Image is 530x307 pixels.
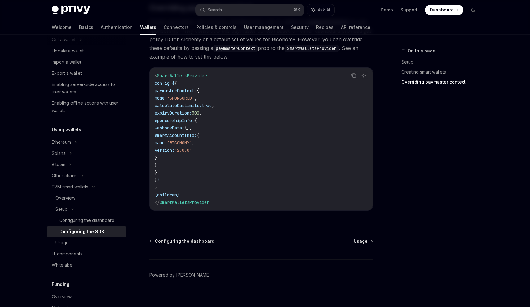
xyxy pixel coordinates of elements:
[170,80,172,86] span: =
[155,238,214,244] span: Configuring the dashboard
[400,7,417,13] a: Support
[174,80,177,86] span: {
[354,238,368,244] span: Usage
[167,140,192,146] span: 'BICONOMY'
[55,239,69,246] div: Usage
[150,238,214,244] a: Configuring the dashboard
[307,4,334,16] button: Ask AI
[197,88,199,93] span: {
[213,45,258,52] code: paymasterContext
[318,7,330,13] span: Ask AI
[155,200,160,205] span: </
[155,133,197,138] span: smartAccountInfo:
[55,194,75,202] div: Overview
[52,126,81,133] h5: Using wallets
[47,192,126,204] a: Overview
[177,192,179,198] span: }
[196,20,236,35] a: Policies & controls
[52,293,72,300] div: Overview
[164,20,189,35] a: Connectors
[47,215,126,226] a: Configuring the dashboard
[155,95,167,101] span: mode:
[468,5,478,15] button: Toggle dark mode
[52,281,69,288] h5: Funding
[294,7,300,12] span: ⌘ K
[430,7,454,13] span: Dashboard
[47,68,126,79] a: Export a wallet
[52,81,122,96] div: Enabling server-side access to user wallets
[52,172,77,179] div: Other chains
[52,183,88,191] div: EVM smart wallets
[155,118,194,123] span: sponsorshipInfo:
[401,57,483,67] a: Setup
[157,177,160,183] span: }
[207,6,225,14] div: Search...
[155,103,202,108] span: calculateGasLimits:
[52,250,82,258] div: UI components
[52,58,81,66] div: Import a wallet
[160,200,209,205] span: SmartWalletsProvider
[155,192,157,198] span: {
[155,185,157,190] span: >
[47,260,126,271] a: Whitelabel
[149,272,211,278] a: Powered by [PERSON_NAME]
[381,7,393,13] a: Demo
[184,125,192,131] span: {},
[199,110,202,116] span: ,
[401,77,483,87] a: Overriding paymaster context
[408,47,435,55] span: On this page
[197,133,199,138] span: {
[47,79,126,97] a: Enabling server-side access to user wallets
[155,80,170,86] span: config
[47,226,126,237] a: Configuring the SDK
[316,20,333,35] a: Recipes
[155,170,157,175] span: }
[194,95,197,101] span: ,
[291,20,309,35] a: Security
[55,205,68,213] div: Setup
[155,73,157,79] span: <
[155,140,167,146] span: name:
[202,103,212,108] span: true
[149,18,373,61] span: Certain paymasters, like Alchemy and Biconomy, use an additional for gas sponsorship. Privy const...
[192,140,194,146] span: ,
[155,162,157,168] span: }
[350,71,358,79] button: Copy the contents from the code block
[52,47,84,55] div: Update a wallet
[155,155,157,160] span: }
[52,20,72,35] a: Welcome
[209,200,212,205] span: >
[244,20,284,35] a: User management
[52,150,66,157] div: Solana
[47,97,126,116] a: Enabling offline actions with user wallets
[155,110,192,116] span: expiryDuration:
[52,99,122,114] div: Enabling offline actions with user wallets
[354,238,372,244] a: Usage
[167,95,194,101] span: 'SPONSORED'
[285,45,339,52] code: SmartWalletsProvider
[155,177,157,183] span: }
[196,4,304,16] button: Search...⌘K
[52,261,73,269] div: Whitelabel
[425,5,463,15] a: Dashboard
[101,20,133,35] a: Authentication
[47,45,126,56] a: Update a wallet
[212,103,214,108] span: ,
[192,110,199,116] span: 300
[157,192,177,198] span: children
[52,138,71,146] div: Ethereum
[341,20,370,35] a: API reference
[140,20,156,35] a: Wallets
[47,237,126,248] a: Usage
[155,88,197,93] span: paymasterContext:
[194,118,197,123] span: {
[172,80,174,86] span: {
[59,217,114,224] div: Configuring the dashboard
[47,56,126,68] a: Import a wallet
[52,161,65,168] div: Bitcoin
[174,147,192,153] span: '2.0.0'
[155,125,184,131] span: webhookData:
[52,6,90,14] img: dark logo
[59,228,104,235] div: Configuring the SDK
[47,248,126,260] a: UI components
